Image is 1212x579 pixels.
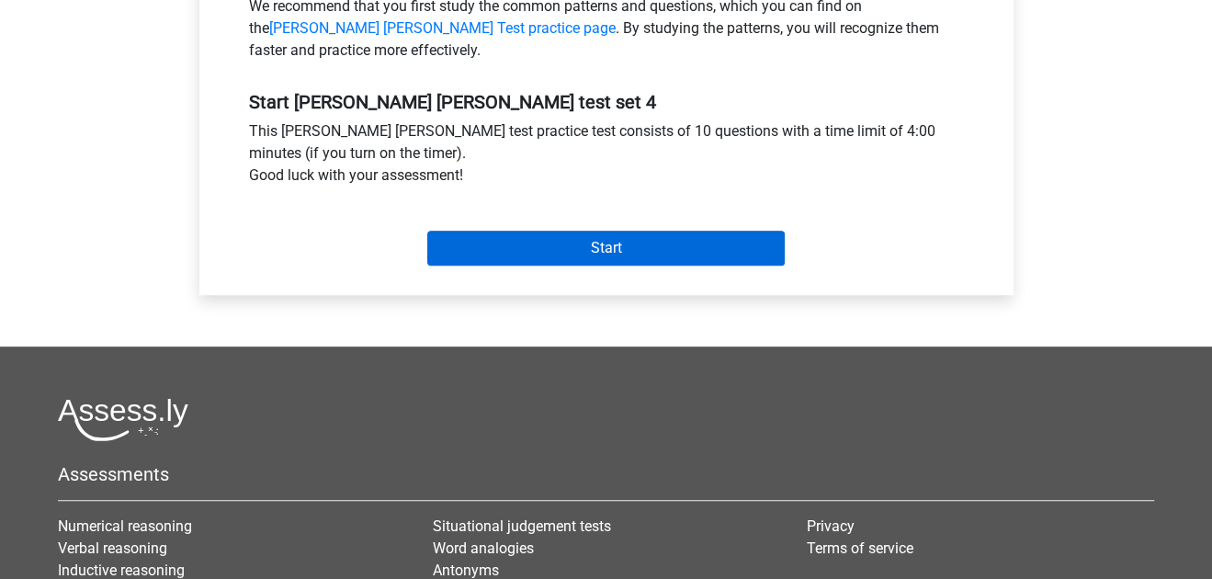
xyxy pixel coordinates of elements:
[433,517,611,535] a: Situational judgement tests
[58,463,1154,485] h5: Assessments
[427,231,785,266] input: Start
[58,517,192,535] a: Numerical reasoning
[249,91,964,113] h5: Start [PERSON_NAME] [PERSON_NAME] test set 4
[58,539,167,557] a: Verbal reasoning
[807,517,855,535] a: Privacy
[433,562,499,579] a: Antonyms
[433,539,534,557] a: Word analogies
[58,562,185,579] a: Inductive reasoning
[235,120,978,194] div: This [PERSON_NAME] [PERSON_NAME] test practice test consists of 10 questions with a time limit of...
[269,19,616,37] a: [PERSON_NAME] [PERSON_NAME] Test practice page
[807,539,913,557] a: Terms of service
[58,398,188,441] img: Assessly logo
